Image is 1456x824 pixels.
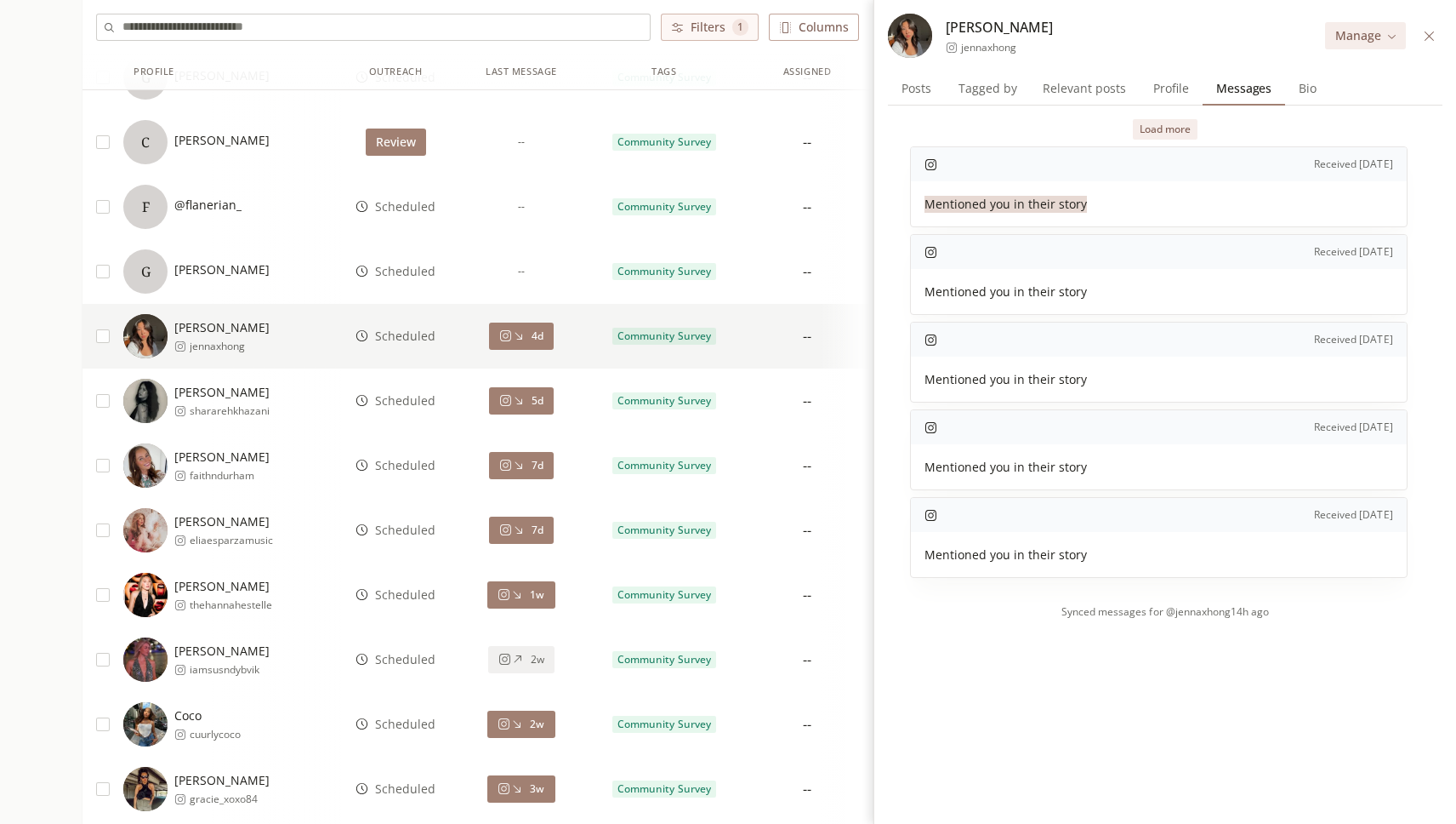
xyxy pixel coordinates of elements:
[532,524,543,537] span: 7d
[174,578,272,595] span: [PERSON_NAME]
[803,779,811,799] div: --
[617,329,710,343] span: Community Survey
[1314,508,1392,522] span: Received [DATE]
[489,452,554,479] button: 7d
[531,653,544,667] span: 2w
[946,41,1016,54] a: jennaxhong
[924,196,1393,213] span: Mentioned you in their story
[369,65,422,79] div: Outreach
[190,728,241,741] span: cuurlycoco
[783,65,831,79] div: Assigned
[375,651,435,668] span: Scheduled
[1314,245,1392,259] span: Received [DATE]
[617,200,710,214] span: Community Survey
[486,65,557,79] div: Last Message
[924,546,1393,564] span: Mentioned you in their story
[617,394,710,408] span: Community Survey
[617,588,710,602] span: Community Survey
[1314,333,1392,346] span: Received [DATE]
[123,443,168,488] img: https://lookalike-images.influencerlist.ai/profiles/73b7f26f-e6c8-4bb8-878d-0080f42e0f7b.jpg
[530,782,544,796] span: 3w
[123,314,168,358] img: https://lookalike-images.influencerlist.ai/profiles/f1aff01d-9ddc-4343-9a98-a05766fb7579.jpg
[924,459,1393,476] span: Mentioned you in their story
[190,663,270,677] span: iamsusndybvik
[617,459,710,472] span: Community Survey
[617,782,710,796] span: Community Survey
[1061,605,1269,619] span: Synced messages for @jennaxhong 14h ago
[375,392,435,409] span: Scheduled
[1292,77,1323,100] span: Bio
[530,588,544,602] span: 1w
[1314,421,1392,434] span: Received [DATE]
[123,638,168,682] img: https://lookalike-images.influencerlist.ai/profiles/5cabd3ef-f736-47c0-b8fb-6dc1c8928364.jpg
[1325,22,1406,49] button: Manage
[174,772,270,789] span: [PERSON_NAME]
[617,135,710,149] span: Community Survey
[174,513,273,530] span: [PERSON_NAME]
[487,581,555,609] button: 1w
[174,319,270,336] span: [PERSON_NAME]
[375,198,435,215] span: Scheduled
[1133,119,1197,140] button: Load more
[489,323,554,350] button: 4d
[123,508,168,552] img: https://lookalike-images.influencerlist.ai/profiles/2a58a723-3f22-47d7-9a90-ee1d73f104fc.jpg
[924,283,1393,300] span: Mentioned you in their story
[1314,157,1392,171] span: Received [DATE]
[174,707,241,724] span: Coco
[123,379,168,423] img: https://lookalike-images.influencerlist.ai/profiles/70c66efd-af9f-47ba-bf46-cc599d162cd7.jpg
[803,714,811,735] div: --
[532,394,543,408] span: 5d
[134,65,174,79] div: Profile
[190,534,273,547] span: eliaesparzamusic
[123,767,168,811] img: https://lookalike-images.influencerlist.ai/profiles/e6072018-ea92-44d0-937c-1fe2ad847123.jpg
[174,132,270,149] span: [PERSON_NAME]
[366,129,426,156] button: Review
[123,185,168,229] div: F
[375,716,435,733] span: Scheduled
[123,573,168,617] img: https://lookalike-images.influencerlist.ai/profiles/7823dc58-4277-4e5d-b0df-3ba3760dd2e2.jpg
[190,404,270,418] span: shararehkhazani
[174,449,270,466] span: [PERSON_NAME]
[190,469,270,483] span: faithndurham
[123,249,168,294] div: G
[123,702,168,747] img: https://lookalike-images.influencerlist.ai/profiles/3ee771d7-b18a-4559-8ea2-7d547d59e5ee.jpg
[803,391,811,411] div: --
[375,263,435,280] span: Scheduled
[174,643,270,660] span: [PERSON_NAME]
[488,646,555,673] button: 2w
[617,265,710,278] span: Community Survey
[961,41,1016,54] span: jennaxhong
[375,457,435,474] span: Scheduled
[530,718,544,731] span: 2w
[489,517,554,544] button: 7d
[924,371,1393,388] span: Mentioned you in their story
[375,328,435,345] span: Scheduled
[190,598,272,612] span: thehannahestelle
[952,77,1024,100] span: Tagged by
[518,265,525,278] span: --
[803,585,811,605] div: --
[769,14,859,41] button: Columns
[375,781,435,798] span: Scheduled
[375,522,435,539] span: Scheduled
[803,455,811,476] div: --
[946,17,1053,37] span: [PERSON_NAME]
[803,261,811,282] div: --
[732,19,748,36] span: 1
[123,120,168,164] div: C
[174,261,270,278] span: [PERSON_NAME]
[803,132,811,152] div: --
[190,340,270,353] span: jennaxhong
[617,653,710,667] span: Community Survey
[487,711,555,738] button: 2w
[375,587,435,604] span: Scheduled
[532,459,543,472] span: 7d
[518,135,525,149] span: --
[174,197,242,214] span: @flanerian_
[1036,77,1133,100] span: Relevant posts
[1146,77,1196,100] span: Profile
[895,77,938,100] span: Posts
[803,649,811,670] div: --
[803,326,811,346] div: --
[803,520,811,541] div: --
